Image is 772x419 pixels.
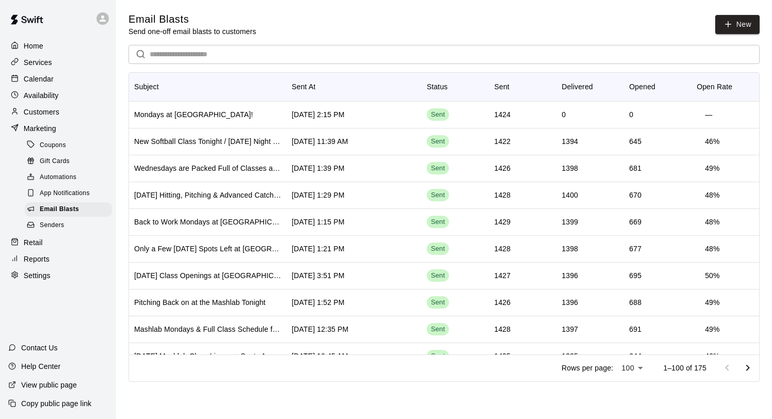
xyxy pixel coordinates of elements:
[427,298,449,308] span: Sent
[134,270,281,281] div: Wednesday Class Openings at Mashlab
[561,363,613,373] p: Rows per page:
[25,202,116,218] a: Email Blasts
[8,55,108,70] a: Services
[134,190,281,200] div: Tuesday Hitting, Pitching & Advanced Catchers at Mashlab
[21,343,58,353] p: Contact Us
[25,170,116,186] a: Automations
[292,270,344,281] div: Oct 1 2025, 3:51 PM
[25,154,112,169] div: Gift Cards
[697,235,728,263] td: 48 %
[737,358,758,378] button: Go to next page
[629,324,641,334] div: 691
[562,351,578,361] div: 1395
[629,217,641,227] div: 669
[8,268,108,283] a: Settings
[21,380,77,390] p: View public page
[494,190,511,200] div: 1428
[134,244,281,254] div: Only a Few Thursday Spots Left at Mashlab
[427,110,449,120] span: Sent
[427,351,449,361] span: Sent
[24,107,59,117] p: Customers
[25,186,116,202] a: App Notifications
[25,218,112,233] div: Senders
[8,104,108,120] a: Customers
[134,163,281,173] div: Wednesdays are Packed Full of Classes at Mashlab
[21,361,60,372] p: Help Center
[494,109,511,120] div: 1424
[629,72,655,101] div: Opened
[422,72,489,101] div: Status
[24,90,59,101] p: Availability
[24,41,43,51] p: Home
[286,72,422,101] div: Sent At
[134,351,281,361] div: Thursday Mashlab Class Lineup + Spots Available in Friday Night Lights
[134,109,253,120] div: Mondays at Mashlab!
[715,15,760,34] a: New
[494,297,511,308] div: 1426
[134,324,281,334] div: Mashlab Mondays & Full Class Schedule for the Week
[562,72,593,101] div: Delivered
[562,190,578,200] div: 1400
[629,136,641,147] div: 645
[697,72,732,101] div: Open Rate
[40,188,90,199] span: App Notifications
[8,121,108,136] a: Marketing
[562,324,578,334] div: 1397
[697,155,728,182] td: 49 %
[40,172,76,183] span: Automations
[24,270,51,281] p: Settings
[292,217,344,227] div: Oct 6 2025, 1:15 PM
[292,109,344,120] div: Oct 13 2025, 2:15 PM
[24,123,56,134] p: Marketing
[562,244,578,254] div: 1398
[134,297,266,308] div: Pitching Back on at the Mashlab Tonight
[292,163,344,173] div: Oct 8 2025, 1:39 PM
[562,136,578,147] div: 1394
[494,324,511,334] div: 1428
[134,72,159,101] div: Subject
[427,72,448,101] div: Status
[8,71,108,87] a: Calendar
[691,72,759,101] div: Open Rate
[629,190,641,200] div: 670
[427,217,449,227] span: Sent
[494,217,511,227] div: 1429
[292,136,348,147] div: Oct 9 2025, 11:39 AM
[697,182,728,209] td: 48 %
[494,270,511,281] div: 1427
[40,140,66,151] span: Coupons
[562,270,578,281] div: 1396
[494,72,509,101] div: Sent
[629,351,641,361] div: 644
[134,217,281,227] div: Back to Work Mondays at Mashlab
[24,74,54,84] p: Calendar
[25,153,116,169] a: Gift Cards
[25,218,116,234] a: Senders
[25,170,112,185] div: Automations
[489,72,557,101] div: Sent
[25,137,116,153] a: Coupons
[494,163,511,173] div: 1426
[697,208,728,236] td: 48 %
[663,363,706,373] p: 1–100 of 175
[292,324,348,334] div: Sep 29 2025, 12:35 PM
[8,251,108,267] a: Reports
[697,128,728,155] td: 46 %
[40,220,65,231] span: Senders
[292,351,348,361] div: Sep 25 2025, 10:45 AM
[40,156,70,167] span: Gift Cards
[292,190,344,200] div: Oct 7 2025, 1:29 PM
[8,235,108,250] a: Retail
[8,88,108,103] a: Availability
[557,72,624,101] div: Delivered
[8,38,108,54] div: Home
[617,361,647,376] div: 100
[128,12,256,26] h5: Email Blasts
[427,271,449,281] span: Sent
